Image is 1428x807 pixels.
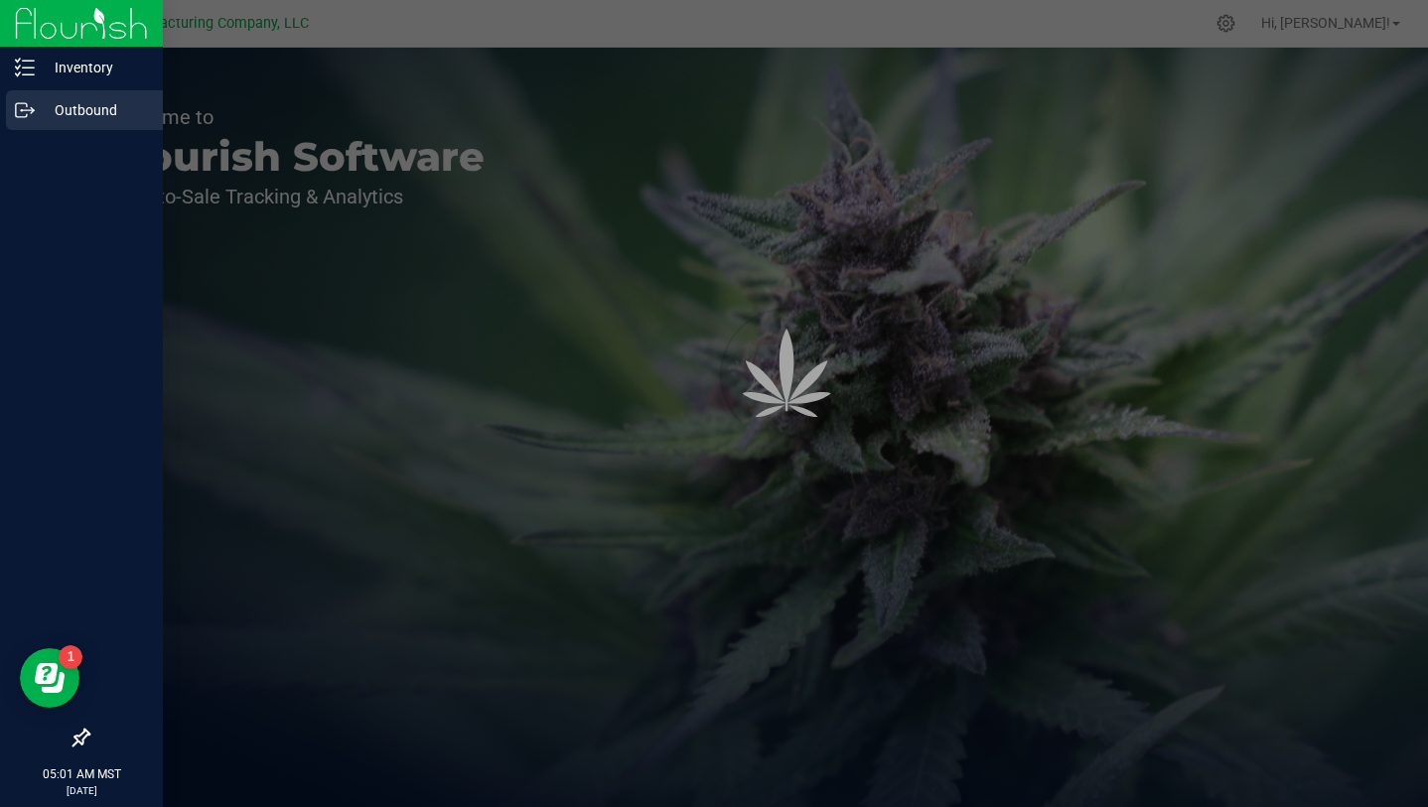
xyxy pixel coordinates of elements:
[9,783,154,798] p: [DATE]
[9,765,154,783] p: 05:01 AM MST
[20,648,79,708] iframe: Resource center
[59,645,82,669] iframe: Resource center unread badge
[35,56,154,79] p: Inventory
[35,98,154,122] p: Outbound
[15,100,35,120] inline-svg: Outbound
[15,58,35,77] inline-svg: Inventory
